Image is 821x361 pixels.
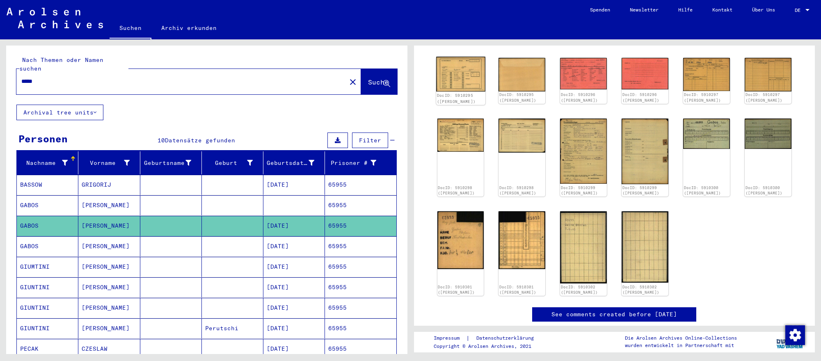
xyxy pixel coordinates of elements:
a: DocID: 5910300 ([PERSON_NAME]) [746,185,782,196]
mat-cell: 65955 [325,216,396,236]
mat-cell: 65955 [325,277,396,297]
mat-cell: [DATE] [263,216,325,236]
span: DE [795,7,804,13]
img: 001.jpg [437,119,484,152]
mat-cell: GIUNTINI [17,318,78,338]
button: Clear [345,73,361,90]
button: Archival tree units [16,105,103,120]
a: DocID: 5910302 ([PERSON_NAME]) [561,285,598,295]
mat-cell: GABOS [17,236,78,256]
img: 002.jpg [622,58,668,89]
img: 002.jpg [622,119,668,184]
p: Copyright © Arolsen Archives, 2021 [434,343,544,350]
a: DocID: 5910300 ([PERSON_NAME]) [684,185,721,196]
div: Geburtsdatum [267,156,325,169]
p: Die Arolsen Archives Online-Collections [625,334,737,342]
p: wurden entwickelt in Partnerschaft mit [625,342,737,349]
img: Zustimmung ändern [785,325,805,345]
img: 002.jpg [499,58,545,91]
img: 001.jpg [437,211,484,269]
mat-cell: [PERSON_NAME] [78,195,140,215]
span: Filter [359,137,381,144]
a: DocID: 5910296 ([PERSON_NAME]) [561,92,598,103]
span: Datensätze gefunden [165,137,235,144]
img: 001.jpg [436,57,485,91]
mat-cell: [DATE] [263,277,325,297]
a: Suchen [110,18,151,39]
mat-cell: GRIGORIJ [78,175,140,195]
a: DocID: 5910297 ([PERSON_NAME]) [684,92,721,103]
a: See comments created before [DATE] [551,310,677,319]
div: Zustimmung ändern [785,325,805,345]
a: DocID: 5910296 ([PERSON_NAME]) [622,92,659,103]
img: 002.jpg [745,58,791,91]
a: DocID: 5910299 ([PERSON_NAME]) [622,185,659,196]
mat-cell: GIUNTINI [17,298,78,318]
mat-cell: [PERSON_NAME] [78,216,140,236]
mat-cell: 65955 [325,298,396,318]
div: Geburt‏ [205,156,263,169]
mat-cell: CZESLAW [78,339,140,359]
div: Geburt‏ [205,159,253,167]
img: 002.jpg [622,211,668,283]
img: 002.jpg [499,119,545,153]
mat-cell: Perutschi [202,318,263,338]
mat-cell: [DATE] [263,257,325,277]
mat-header-cell: Geburt‏ [202,151,263,174]
mat-cell: [DATE] [263,236,325,256]
div: Prisoner # [328,159,376,167]
mat-cell: PECAK [17,339,78,359]
div: Personen [18,131,68,146]
a: DocID: 5910297 ([PERSON_NAME]) [746,92,782,103]
mat-cell: GABOS [17,195,78,215]
mat-cell: 65955 [325,318,396,338]
a: DocID: 5910295 ([PERSON_NAME]) [437,93,476,104]
mat-header-cell: Prisoner # [325,151,396,174]
mat-header-cell: Nachname [17,151,78,174]
mat-cell: BASSOW [17,175,78,195]
mat-label: Nach Themen oder Namen suchen [19,56,103,72]
a: DocID: 5910295 ([PERSON_NAME]) [499,92,536,103]
a: Datenschutzerklärung [470,334,544,343]
button: Suche [361,69,397,94]
div: Vorname [82,156,140,169]
span: Suche [368,78,389,86]
mat-header-cell: Geburtsdatum [263,151,325,174]
mat-cell: 65955 [325,257,396,277]
mat-cell: 65955 [325,236,396,256]
img: yv_logo.png [775,331,805,352]
mat-cell: [PERSON_NAME] [78,318,140,338]
div: Prisoner # [328,156,386,169]
a: DocID: 5910298 ([PERSON_NAME]) [438,185,475,196]
mat-cell: GIUMTINI [17,257,78,277]
mat-cell: 65955 [325,339,396,359]
a: DocID: 5910301 ([PERSON_NAME]) [499,285,536,295]
mat-header-cell: Geburtsname [140,151,202,174]
mat-icon: close [348,77,358,87]
img: 001.jpg [683,119,730,149]
mat-header-cell: Vorname [78,151,140,174]
mat-cell: 65955 [325,175,396,195]
img: 002.jpg [745,119,791,149]
a: DocID: 5910299 ([PERSON_NAME]) [561,185,598,196]
a: Impressum [434,334,466,343]
mat-cell: [PERSON_NAME] [78,277,140,297]
div: Geburtsdatum [267,159,314,167]
a: DocID: 5910298 ([PERSON_NAME]) [499,185,536,196]
a: Archiv erkunden [151,18,226,38]
div: Nachname [20,159,68,167]
a: DocID: 5910301 ([PERSON_NAME]) [438,285,475,295]
div: Geburtsname [144,159,191,167]
mat-cell: [PERSON_NAME] [78,257,140,277]
mat-cell: GIUNTINI [17,277,78,297]
span: 10 [158,137,165,144]
mat-cell: [PERSON_NAME] [78,236,140,256]
mat-cell: [DATE] [263,339,325,359]
mat-cell: [DATE] [263,318,325,338]
img: 001.jpg [560,58,607,89]
a: DocID: 5910302 ([PERSON_NAME]) [622,285,659,295]
mat-cell: [PERSON_NAME] [78,298,140,318]
div: | [434,334,544,343]
img: 001.jpg [560,119,607,184]
img: 002.jpg [499,211,545,269]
